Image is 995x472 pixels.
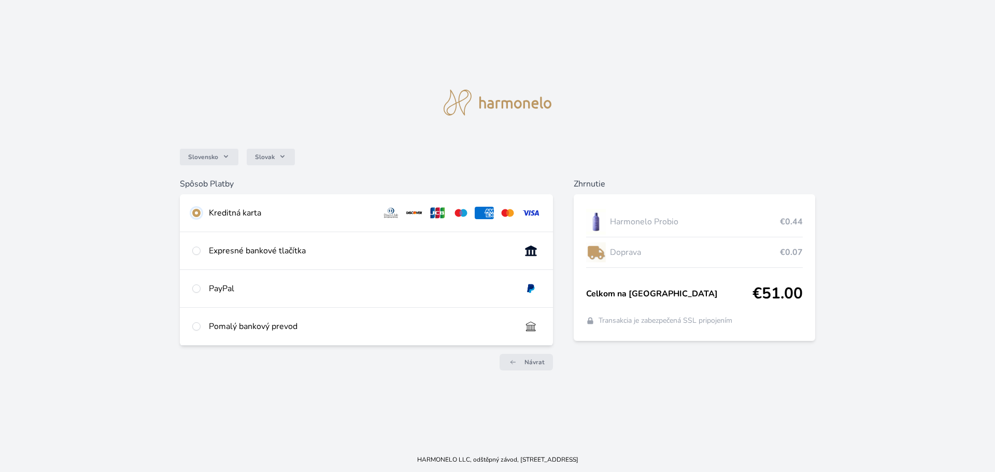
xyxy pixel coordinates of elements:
span: €0.44 [780,216,803,228]
img: maestro.svg [451,207,471,219]
img: CLEAN_PROBIO_se_stinem_x-lo.jpg [586,209,606,235]
span: €0.07 [780,246,803,259]
span: Celkom na [GEOGRAPHIC_DATA] [586,288,753,300]
button: Slovak [247,149,295,165]
img: delivery-lo.png [586,239,606,265]
img: onlineBanking_SK.svg [521,245,541,257]
img: paypal.svg [521,282,541,295]
span: Slovensko [188,153,218,161]
span: Slovak [255,153,275,161]
img: diners.svg [381,207,401,219]
button: Slovensko [180,149,238,165]
div: Kreditná karta [209,207,374,219]
img: logo.svg [444,90,551,116]
div: PayPal [209,282,513,295]
img: jcb.svg [428,207,447,219]
div: Pomalý bankový prevod [209,320,513,333]
span: Doprava [610,246,780,259]
span: €51.00 [752,284,803,303]
img: amex.svg [475,207,494,219]
h6: Zhrnutie [574,178,816,190]
h6: Spôsob Platby [180,178,553,190]
div: Expresné bankové tlačítka [209,245,513,257]
span: Návrat [524,358,545,366]
img: visa.svg [521,207,541,219]
span: Harmonelo Probio [610,216,780,228]
a: Návrat [500,354,553,370]
img: mc.svg [498,207,517,219]
img: bankTransfer_IBAN.svg [521,320,541,333]
img: discover.svg [405,207,424,219]
span: Transakcia je zabezpečená SSL pripojením [599,316,732,326]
